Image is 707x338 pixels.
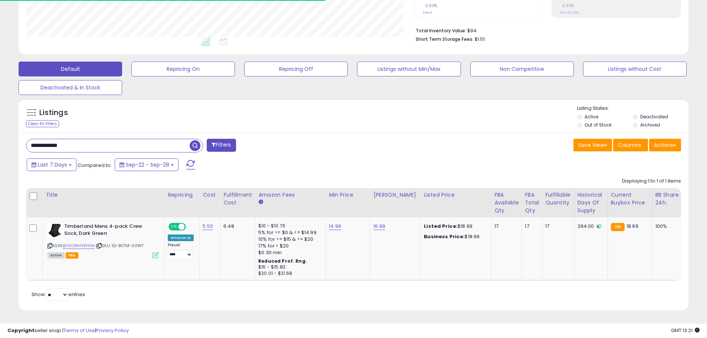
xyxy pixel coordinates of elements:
[560,3,575,9] small: 0.00%
[545,223,568,230] div: 17
[32,291,85,298] span: Show: entries
[613,139,648,151] button: Columns
[168,243,194,259] div: Preset:
[416,26,675,35] li: $94
[26,120,59,127] div: Clear All Filters
[329,191,367,199] div: Min Price
[424,223,458,230] b: Listed Price:
[655,223,680,230] div: 100%
[96,243,144,249] span: | SKU: 1Q-BV7M-30W7
[244,62,348,76] button: Repricing Off
[27,158,76,171] button: Last 7 Days
[258,191,323,199] div: Amazon Fees
[169,224,179,230] span: ON
[357,62,461,76] button: Listings without Min/Max
[19,62,122,76] button: Default
[611,223,625,231] small: FBA
[78,162,112,169] span: Compared to:
[115,158,179,171] button: Sep-22 - Sep-28
[168,234,194,241] div: Amazon AI
[7,327,35,334] strong: Copyright
[416,27,466,34] b: Total Inventory Value:
[423,3,438,9] small: 0.00%
[423,10,432,15] small: Prev: 1
[207,139,236,152] button: Filters
[64,223,154,239] b: Timberland Mens 4-pack Crew Sock, Dark Green
[585,122,612,128] label: Out of Stock
[583,62,687,76] button: Listings without Cost
[48,252,65,259] span: All listings currently available for purchase on Amazon
[185,224,197,230] span: OFF
[203,223,213,230] a: 5.50
[373,191,418,199] div: [PERSON_NAME]
[38,161,67,168] span: Last 7 Days
[131,62,235,76] button: Repricing On
[626,223,638,230] span: 18.99
[48,223,62,238] img: 51nwWNp4NXL._SL40_.jpg
[223,223,249,230] div: 6.48
[640,122,660,128] label: Archived
[424,233,485,240] div: $18.99
[126,161,169,168] span: Sep-22 - Sep-28
[373,223,385,230] a: 16.99
[46,191,161,199] div: Title
[258,249,320,256] div: $0.30 min
[649,139,681,151] button: Actions
[258,199,263,206] small: Amazon Fees.
[560,10,579,15] small: Prev: 92.91%
[424,233,465,240] b: Business Price:
[168,191,196,199] div: Repricing
[577,191,605,214] div: Historical Days Of Supply
[329,223,341,230] a: 14.99
[494,223,516,230] div: 17
[258,258,307,264] b: Reduced Prof. Rng.
[7,327,129,334] div: seller snap | |
[39,108,68,118] h5: Listings
[475,36,485,43] span: $1.51
[671,327,700,334] span: 2025-10-7 13:21 GMT
[525,223,536,230] div: 17
[19,80,122,95] button: Deactivated & In Stock
[258,243,320,249] div: 17% for > $20
[258,229,320,236] div: 5% for >= $0 & <= $14.99
[424,191,488,199] div: Listed Price
[66,252,78,259] span: FBA
[424,223,485,230] div: $18.99
[258,270,320,277] div: $20.01 - $21.68
[96,327,129,334] a: Privacy Policy
[618,141,641,149] span: Columns
[258,223,320,229] div: $10 - $10.76
[577,105,688,112] p: Listing States:
[545,191,571,207] div: Fulfillable Quantity
[63,243,95,249] a: B09D8M3WNM
[573,139,612,151] button: Save View
[577,223,602,230] div: 294.00
[223,191,252,207] div: Fulfillment Cost
[525,191,539,214] div: FBA Total Qty
[258,264,320,270] div: $15 - $15.83
[611,191,649,207] div: Current Buybox Price
[416,36,474,42] b: Short Term Storage Fees:
[585,114,598,120] label: Active
[258,236,320,243] div: 10% for >= $15 & <= $20
[203,191,217,199] div: Cost
[63,327,95,334] a: Terms of Use
[470,62,574,76] button: Non Competitive
[655,191,683,207] div: BB Share 24h.
[622,178,681,185] div: Displaying 1 to 1 of 1 items
[494,191,518,214] div: FBA Available Qty
[640,114,668,120] label: Deactivated
[48,223,159,257] div: ASIN:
